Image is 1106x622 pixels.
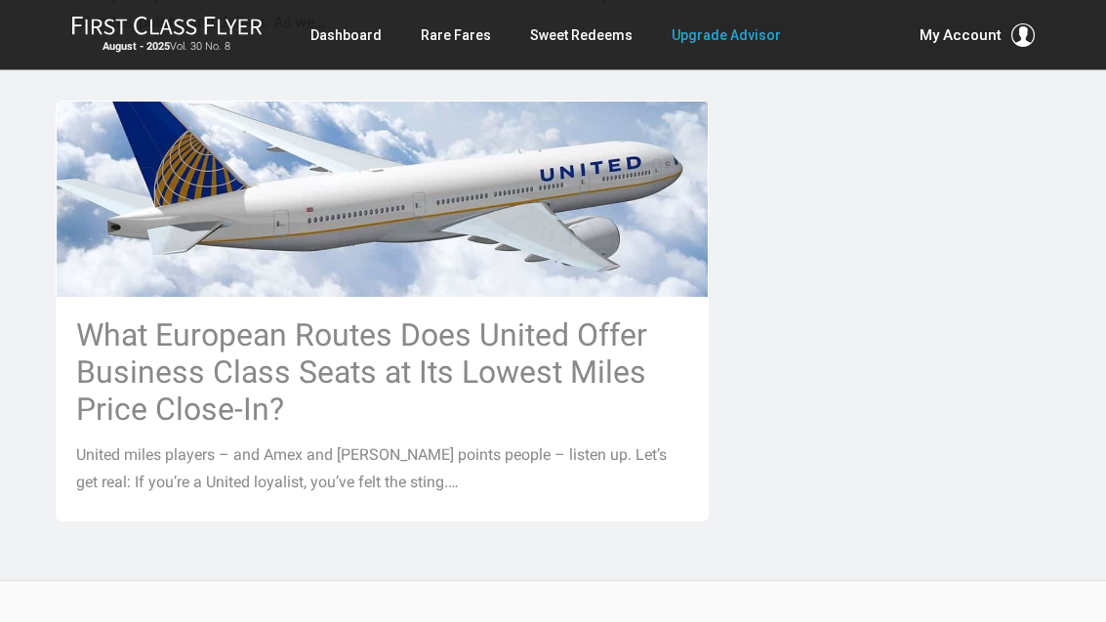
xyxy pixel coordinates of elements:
[71,16,263,55] a: First Class FlyerAugust - 2025Vol. 30 No. 8
[920,23,1035,47] button: My Account
[310,18,382,53] a: Dashboard
[672,18,781,53] a: Upgrade Advisor
[421,18,491,53] a: Rare Fares
[71,40,263,54] small: Vol. 30 No. 8
[71,16,263,36] img: First Class Flyer
[76,317,689,429] h3: What European Routes Does United Offer Business Class Seats at Its Lowest Miles Price Close-In?
[920,23,1002,47] span: My Account
[56,102,710,522] a: What European Routes Does United Offer Business Class Seats at Its Lowest Miles Price Close-In? U...
[530,18,633,53] a: Sweet Redeems
[76,442,689,497] p: United miles players – and Amex and [PERSON_NAME] points people – listen up. Let’s get real: If y...
[102,40,170,53] strong: August - 2025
